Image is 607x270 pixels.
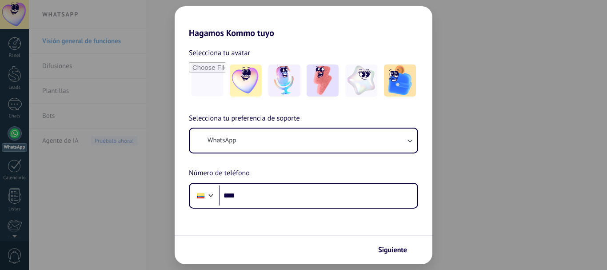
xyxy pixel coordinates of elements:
span: Selecciona tu preferencia de soporte [189,113,300,125]
span: Número de teléfono [189,168,250,179]
span: WhatsApp [208,136,236,145]
h2: Hagamos Kommo tuyo [175,6,432,38]
span: Siguiente [378,247,407,253]
button: Siguiente [374,242,419,258]
div: Ecuador: + 593 [192,186,209,205]
button: WhatsApp [190,129,417,153]
img: -4.jpeg [345,64,377,97]
img: -2.jpeg [268,64,300,97]
img: -3.jpeg [307,64,339,97]
img: -1.jpeg [230,64,262,97]
img: -5.jpeg [384,64,416,97]
span: Selecciona tu avatar [189,47,250,59]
